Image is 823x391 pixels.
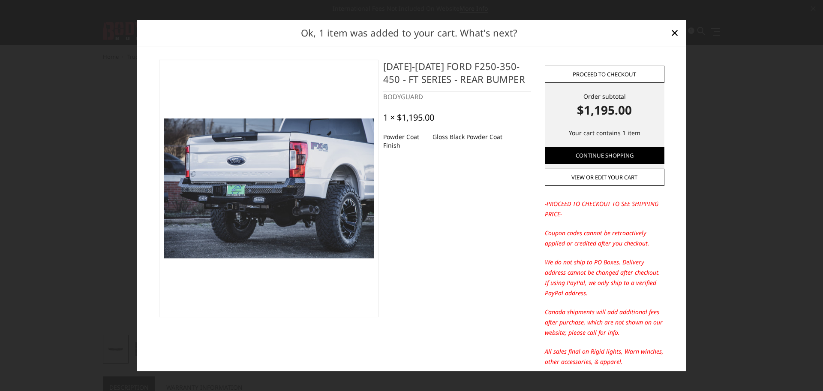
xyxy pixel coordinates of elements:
[545,228,664,249] p: Coupon codes cannot be retroactively applied or credited after you checkout.
[671,23,679,42] span: ×
[164,118,374,258] img: 2017-2022 Ford F250-350-450 - FT Series - Rear Bumper
[545,346,664,367] p: All sales final on Rigid lights, Warn winches, other accessories, & apparel.
[545,169,664,186] a: View or edit your cart
[545,199,664,219] p: -PROCEED TO CHECKOUT TO SEE SHIPPING PRICE-
[545,92,664,119] div: Order subtotal
[545,147,664,164] a: Continue Shopping
[668,26,682,39] a: Close
[545,257,664,298] p: We do not ship to PO Boxes. Delivery address cannot be changed after checkout. If using PayPal, w...
[383,129,426,153] dt: Powder Coat Finish
[545,66,664,83] a: Proceed to checkout
[433,129,502,145] dd: Gloss Black Powder Coat
[151,26,668,40] h2: Ok, 1 item was added to your cart. What's next?
[780,350,823,391] iframe: Chat Widget
[545,128,664,138] p: Your cart contains 1 item
[383,60,531,92] h4: [DATE]-[DATE] Ford F250-350-450 - FT Series - Rear Bumper
[545,307,664,338] p: Canada shipments will add additional fees after purchase, which are not shown on our website; ple...
[383,92,531,102] div: BODYGUARD
[545,101,664,119] strong: $1,195.00
[383,112,434,123] div: 1 × $1,195.00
